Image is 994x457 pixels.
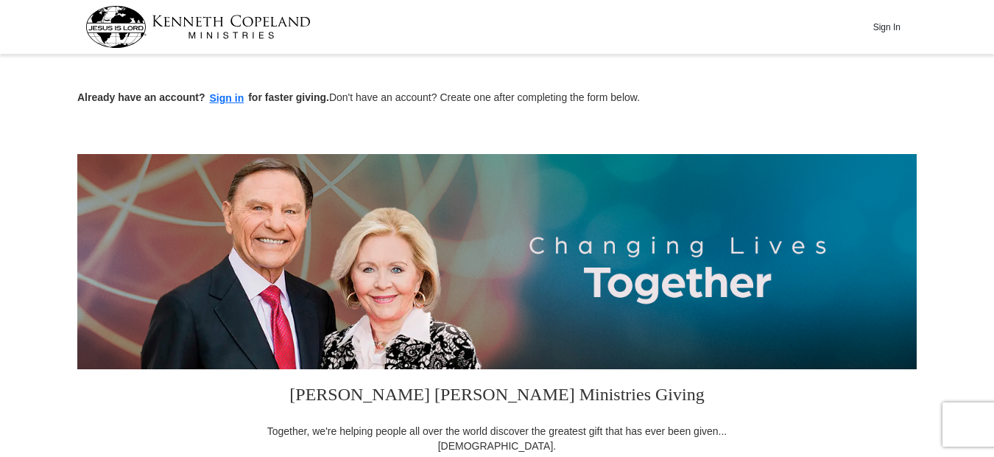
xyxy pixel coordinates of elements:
p: Don't have an account? Create one after completing the form below. [77,90,917,107]
h3: [PERSON_NAME] [PERSON_NAME] Ministries Giving [258,369,736,424]
img: kcm-header-logo.svg [85,6,311,48]
strong: Already have an account? for faster giving. [77,91,329,103]
button: Sign in [205,90,249,107]
div: Together, we're helping people all over the world discover the greatest gift that has ever been g... [258,424,736,453]
button: Sign In [864,15,909,38]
